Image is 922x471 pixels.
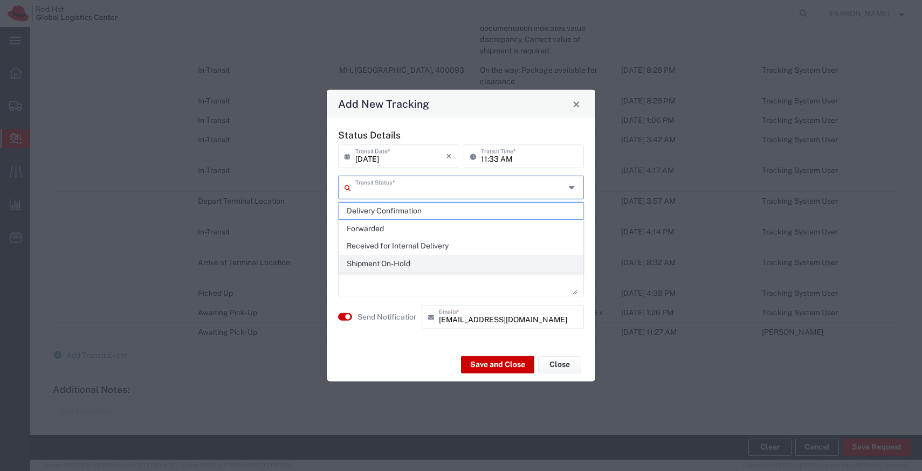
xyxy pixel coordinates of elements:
i: × [446,148,452,165]
button: Close [538,356,581,373]
button: Close [569,96,584,112]
label: Send Notification [357,311,418,322]
span: Shipment On-Hold [339,255,583,272]
h4: Add New Tracking [338,96,429,112]
h5: Status Details [338,129,584,141]
span: Forwarded [339,220,583,237]
button: Save and Close [461,356,534,373]
span: Delivery Confirmation [339,203,583,219]
agx-label: Send Notification [357,311,416,322]
span: Received for Internal Delivery [339,238,583,254]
